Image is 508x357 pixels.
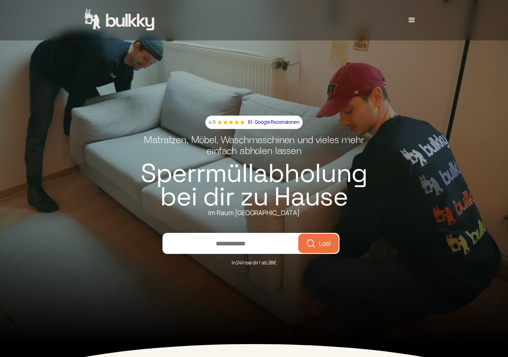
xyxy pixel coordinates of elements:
div: menu [400,8,424,32]
h2: Matratzen, Möbel, Waschmaschinen und vieles mehr einfach abholen lassen [144,135,364,162]
p: Google Rezensionen [255,118,299,127]
a: home [84,8,156,32]
button: Los! [300,235,337,251]
span: Los! [319,240,331,247]
p: 4,9 [209,118,215,127]
p: 61 [248,118,253,127]
div: Im Raum [GEOGRAPHIC_DATA] [208,209,299,217]
h1: Sperrmüllabholung bei dir zu Hause [138,162,371,208]
div: In 24h bei dir / ab 28€ [232,254,276,267]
